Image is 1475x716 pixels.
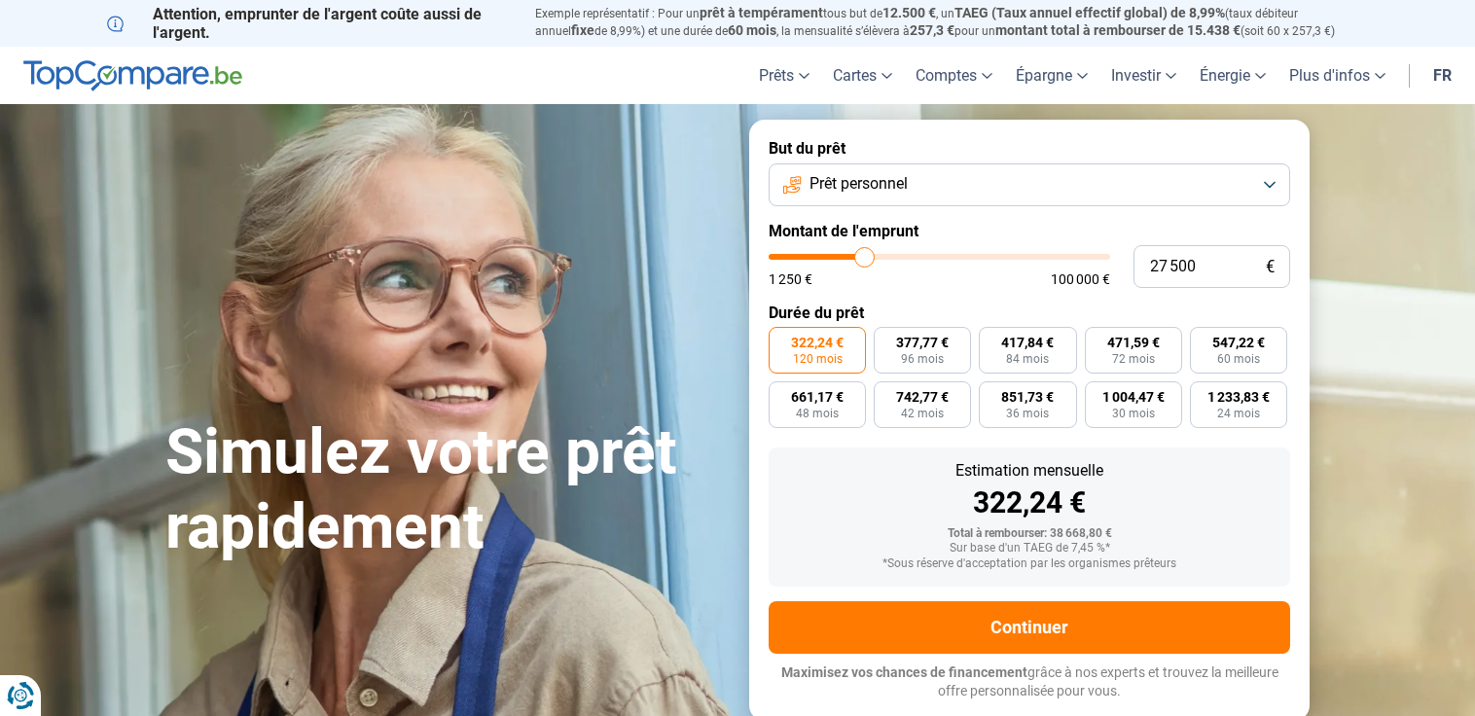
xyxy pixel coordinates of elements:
[1188,47,1277,104] a: Énergie
[784,527,1275,541] div: Total à rembourser: 38 668,80 €
[700,5,823,20] span: prêt à tempérament
[769,663,1290,701] p: grâce à nos experts et trouvez la meilleure offre personnalisée pour vous.
[1006,408,1049,419] span: 36 mois
[1217,353,1260,365] span: 60 mois
[1001,390,1054,404] span: 851,73 €
[1112,408,1155,419] span: 30 mois
[1107,336,1160,349] span: 471,59 €
[784,557,1275,571] div: *Sous réserve d'acceptation par les organismes prêteurs
[796,408,839,419] span: 48 mois
[165,415,726,565] h1: Simulez votre prêt rapidement
[1212,336,1265,349] span: 547,22 €
[1001,336,1054,349] span: 417,84 €
[791,390,844,404] span: 661,17 €
[1051,272,1110,286] span: 100 000 €
[821,47,904,104] a: Cartes
[1102,390,1165,404] span: 1 004,47 €
[1421,47,1463,104] a: fr
[954,5,1225,20] span: TAEG (Taux annuel effectif global) de 8,99%
[769,304,1290,322] label: Durée du prêt
[1006,353,1049,365] span: 84 mois
[896,390,949,404] span: 742,77 €
[571,22,594,38] span: fixe
[809,173,908,195] span: Prêt personnel
[910,22,954,38] span: 257,3 €
[107,5,512,42] p: Attention, emprunter de l'argent coûte aussi de l'argent.
[784,488,1275,518] div: 322,24 €
[781,664,1027,680] span: Maximisez vos chances de financement
[901,408,944,419] span: 42 mois
[1099,47,1188,104] a: Investir
[1207,390,1270,404] span: 1 233,83 €
[769,222,1290,240] label: Montant de l'emprunt
[791,336,844,349] span: 322,24 €
[535,5,1368,40] p: Exemple représentatif : Pour un tous but de , un (taux débiteur annuel de 8,99%) et une durée de ...
[769,272,812,286] span: 1 250 €
[1112,353,1155,365] span: 72 mois
[1004,47,1099,104] a: Épargne
[769,163,1290,206] button: Prêt personnel
[728,22,776,38] span: 60 mois
[1217,408,1260,419] span: 24 mois
[784,463,1275,479] div: Estimation mensuelle
[23,60,242,91] img: TopCompare
[769,601,1290,654] button: Continuer
[882,5,936,20] span: 12.500 €
[901,353,944,365] span: 96 mois
[747,47,821,104] a: Prêts
[769,139,1290,158] label: But du prêt
[904,47,1004,104] a: Comptes
[1266,259,1275,275] span: €
[995,22,1241,38] span: montant total à rembourser de 15.438 €
[1277,47,1397,104] a: Plus d'infos
[793,353,843,365] span: 120 mois
[896,336,949,349] span: 377,77 €
[784,542,1275,555] div: Sur base d'un TAEG de 7,45 %*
